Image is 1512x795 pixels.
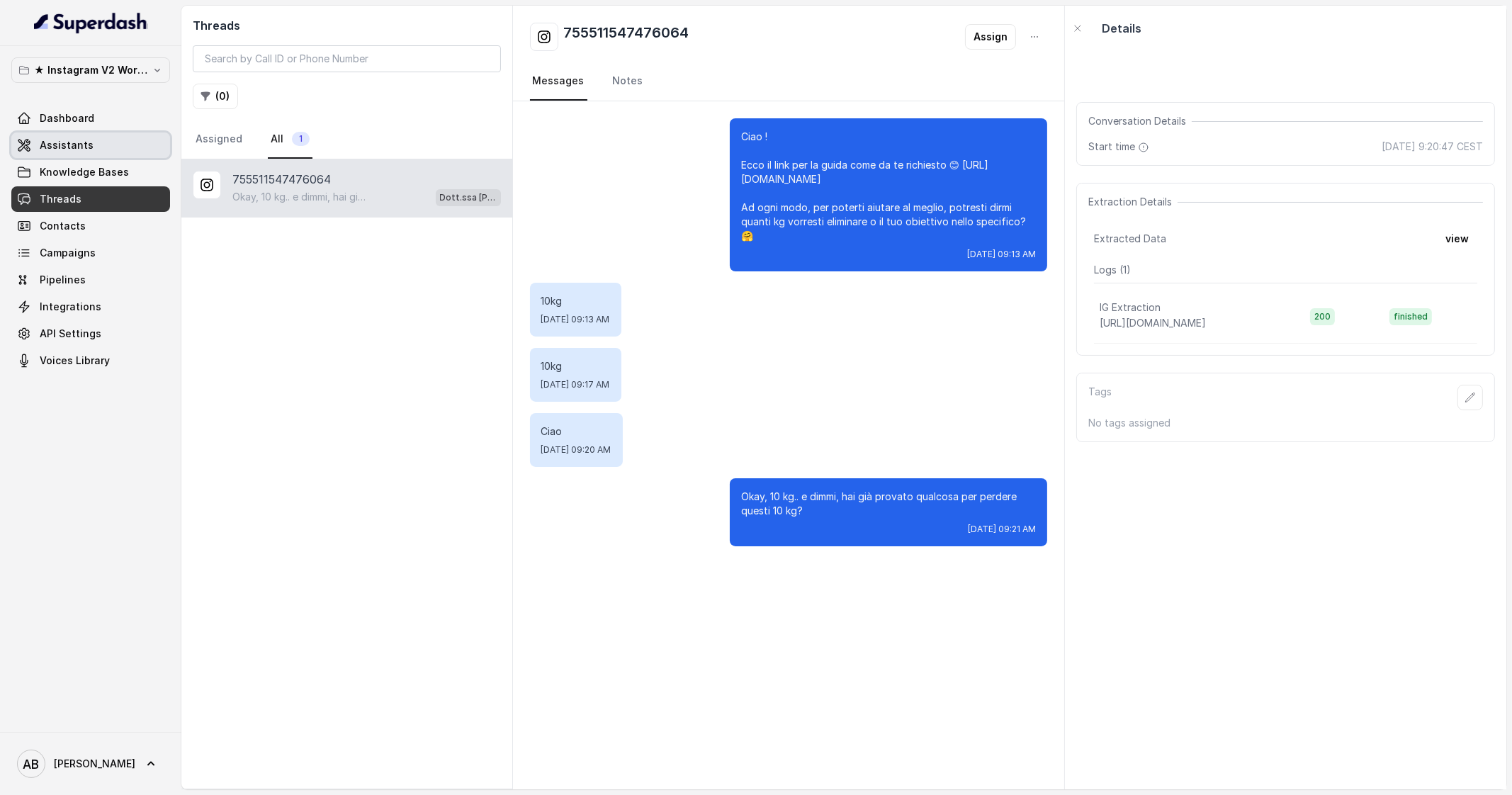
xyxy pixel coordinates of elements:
[193,17,501,34] h2: Threads
[232,190,368,204] p: Okay, 10 kg.. e dimmi, hai già provato qualcosa per perdere questi 10 kg?
[1100,317,1206,329] span: [URL][DOMAIN_NAME]
[1437,226,1477,252] button: view
[1100,300,1161,315] p: IG Extraction
[11,321,170,346] a: API Settings
[11,106,170,131] a: Dashboard
[34,11,148,34] img: light.svg
[541,314,610,325] span: [DATE] 09:13 AM
[54,757,135,771] span: [PERSON_NAME]
[40,354,110,368] span: Voices Library
[40,327,101,341] span: API Settings
[34,62,147,79] p: ★ Instagram V2 Workspace
[610,62,646,101] a: Notes
[193,84,238,109] button: (0)
[1088,140,1152,154] span: Start time
[1094,263,1477,277] p: Logs ( 1 )
[541,294,610,308] p: 10kg
[11,186,170,212] a: Threads
[11,57,170,83] button: ★ Instagram V2 Workspace
[40,138,94,152] span: Assistants
[1088,114,1192,128] span: Conversation Details
[541,424,611,439] p: Ciao
[1310,308,1335,325] span: 200
[741,490,1036,518] p: Okay, 10 kg.. e dimmi, hai già provato qualcosa per perdere questi 10 kg?
[1088,416,1483,430] p: No tags assigned
[11,744,170,784] a: [PERSON_NAME]
[564,23,689,51] h2: 755511547476064
[541,359,610,373] p: 10kg
[11,213,170,239] a: Contacts
[1382,140,1483,154] span: [DATE] 9:20:47 CEST
[530,62,1047,101] nav: Tabs
[11,159,170,185] a: Knowledge Bases
[741,130,1036,243] p: Ciao ! Ecco il link per la guida come da te richiesto 😊 [URL][DOMAIN_NAME] Ad ogni modo, per pote...
[965,24,1016,50] button: Assign
[968,524,1036,535] span: [DATE] 09:21 AM
[193,120,245,159] a: Assigned
[11,294,170,320] a: Integrations
[40,219,86,233] span: Contacts
[292,132,310,146] span: 1
[40,300,101,314] span: Integrations
[11,267,170,293] a: Pipelines
[40,246,96,260] span: Campaigns
[1102,20,1141,37] p: Details
[11,348,170,373] a: Voices Library
[193,120,501,159] nav: Tabs
[1094,232,1166,246] span: Extracted Data
[1389,308,1432,325] span: finished
[11,132,170,158] a: Assistants
[193,45,501,72] input: Search by Call ID or Phone Number
[40,273,86,287] span: Pipelines
[40,192,81,206] span: Threads
[1088,195,1178,209] span: Extraction Details
[232,171,331,188] p: 755511547476064
[11,240,170,266] a: Campaigns
[541,379,610,390] span: [DATE] 09:17 AM
[1088,385,1112,410] p: Tags
[40,111,94,125] span: Dashboard
[23,757,40,772] text: AB
[268,120,312,159] a: All1
[440,191,497,205] p: Dott.ssa [PERSON_NAME]
[541,444,611,456] span: [DATE] 09:20 AM
[530,62,587,101] a: Messages
[967,249,1036,260] span: [DATE] 09:13 AM
[40,165,129,179] span: Knowledge Bases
